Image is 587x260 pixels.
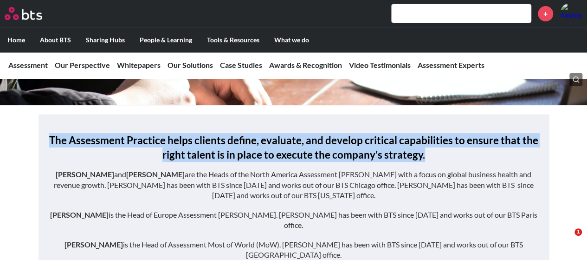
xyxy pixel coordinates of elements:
[200,28,267,52] label: Tools & Resources
[48,210,540,231] p: is the Head of Europe Assessment [PERSON_NAME]. [PERSON_NAME] has been with BTS since [DATE] and ...
[48,133,540,162] h3: The Assessment Practice helps clients define, evaluate, and develop critical capabilities to ensu...
[168,60,213,69] a: Our Solutions
[126,170,185,179] strong: [PERSON_NAME]
[32,28,78,52] label: About BTS
[55,60,110,69] a: Our Perspective
[269,60,342,69] a: Awards & Recognition
[574,228,582,236] span: 1
[117,60,161,69] a: Whitepapers
[8,60,48,69] a: Assessment
[50,210,109,219] strong: [PERSON_NAME]
[560,2,582,25] a: Profile
[560,2,582,25] img: Akshay Nawalgaria
[349,60,411,69] a: Video Testimonials
[538,6,553,21] a: +
[5,7,59,20] a: Go home
[418,60,484,69] a: Assessment Experts
[5,7,42,20] img: BTS Logo
[555,228,578,251] iframe: Intercom live chat
[132,28,200,52] label: People & Learning
[220,60,262,69] a: Case Studies
[267,28,316,52] label: What we do
[48,169,540,200] p: and are the Heads of the North America Assessment [PERSON_NAME] with a focus on global business h...
[78,28,132,52] label: Sharing Hubs
[65,240,123,249] strong: [PERSON_NAME]
[56,170,114,179] strong: [PERSON_NAME]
